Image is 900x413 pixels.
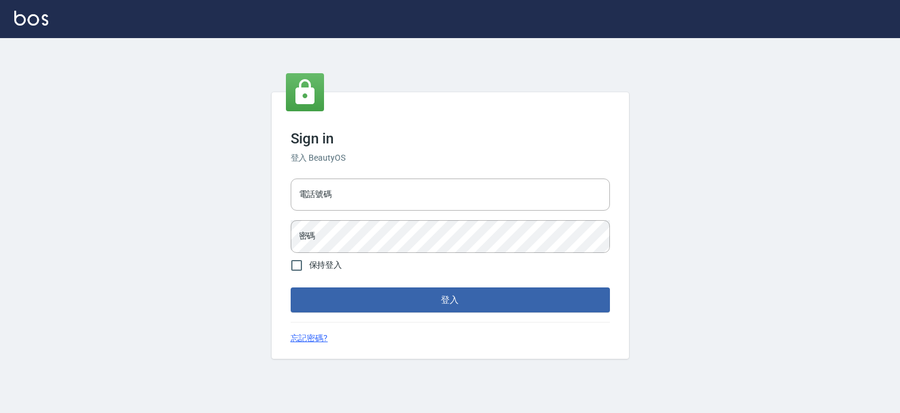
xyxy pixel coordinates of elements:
a: 忘記密碼? [291,332,328,345]
span: 保持登入 [309,259,342,271]
h6: 登入 BeautyOS [291,152,610,164]
img: Logo [14,11,48,26]
button: 登入 [291,287,610,312]
h3: Sign in [291,130,610,147]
